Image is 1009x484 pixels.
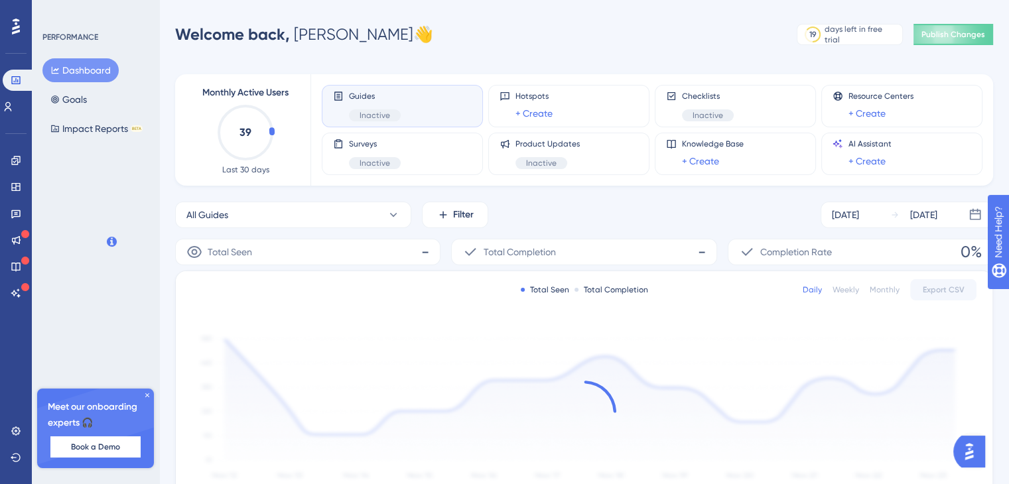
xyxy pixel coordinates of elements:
div: [PERSON_NAME] 👋 [175,24,433,45]
button: Export CSV [910,279,976,300]
a: + Create [848,153,886,169]
span: AI Assistant [848,139,892,149]
span: Total Seen [208,244,252,260]
span: Need Help? [31,3,83,19]
button: Impact ReportsBETA [42,117,151,141]
text: 39 [239,126,251,139]
div: Total Seen [521,284,569,295]
span: Checklists [682,91,734,101]
button: Goals [42,88,95,111]
span: Filter [453,207,474,223]
span: Last 30 days [222,164,269,175]
div: days left in free trial [825,24,898,45]
span: Hotspots [515,91,553,101]
span: - [698,241,706,263]
span: All Guides [186,207,228,223]
div: Daily [803,284,822,295]
div: PERFORMANCE [42,32,98,42]
span: Guides [349,91,401,101]
span: Product Updates [515,139,580,149]
span: 0% [961,241,982,263]
span: Welcome back, [175,25,290,44]
a: + Create [515,105,553,121]
div: Total Completion [574,284,648,295]
div: 19 [809,29,817,40]
span: Inactive [360,158,390,168]
span: Monthly Active Users [202,85,289,101]
a: + Create [682,153,719,169]
span: - [421,241,429,263]
div: Weekly [833,284,859,295]
button: All Guides [175,202,411,228]
span: Book a Demo [71,442,120,452]
div: [DATE] [910,207,937,223]
span: Knowledge Base [682,139,744,149]
span: Export CSV [923,284,965,295]
span: Meet our onboarding experts 🎧 [48,399,143,431]
a: + Create [848,105,886,121]
button: Publish Changes [913,24,993,45]
div: Monthly [870,284,900,295]
span: Inactive [693,110,723,121]
div: BETA [131,125,143,132]
button: Filter [422,202,488,228]
span: Publish Changes [921,29,985,40]
span: Resource Centers [848,91,913,101]
span: Total Completion [484,244,556,260]
span: Surveys [349,139,401,149]
span: Inactive [360,110,390,121]
button: Dashboard [42,58,119,82]
span: Completion Rate [760,244,832,260]
span: Inactive [526,158,557,168]
div: [DATE] [832,207,859,223]
button: Book a Demo [50,436,141,457]
iframe: UserGuiding AI Assistant Launcher [953,432,993,471]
